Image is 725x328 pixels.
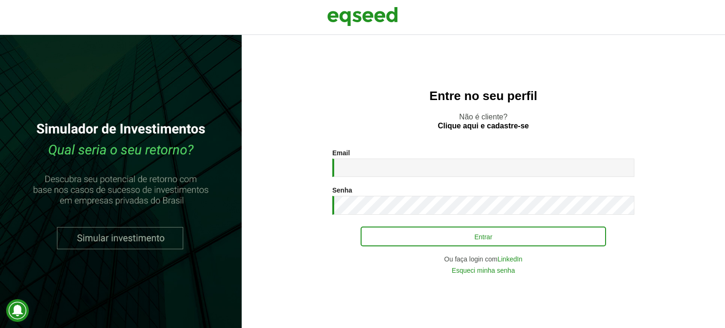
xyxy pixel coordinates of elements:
[361,227,606,246] button: Entrar
[332,256,634,262] div: Ou faça login com
[327,5,398,28] img: EqSeed Logo
[452,267,515,274] a: Esqueci minha senha
[332,187,352,193] label: Senha
[332,150,350,156] label: Email
[438,122,529,130] a: Clique aqui e cadastre-se
[261,112,706,130] p: Não é cliente?
[261,89,706,103] h2: Entre no seu perfil
[497,256,523,262] a: LinkedIn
